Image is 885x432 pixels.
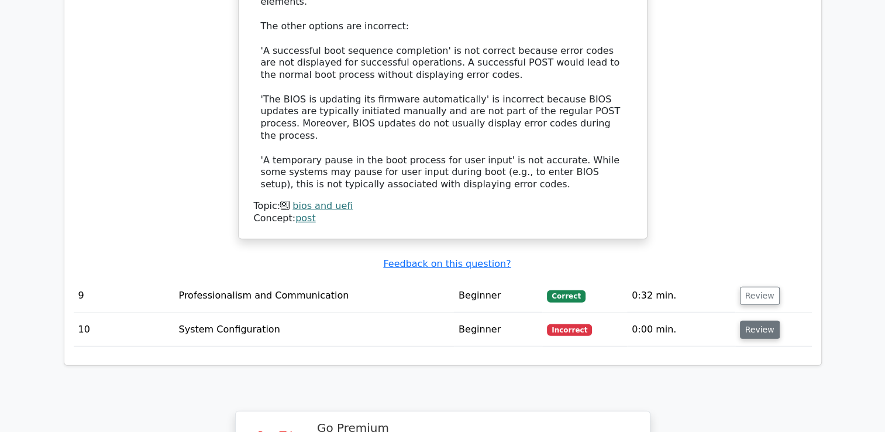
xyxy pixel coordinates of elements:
td: 0:00 min. [627,313,735,347]
td: 9 [74,279,174,313]
td: 0:32 min. [627,279,735,313]
span: Correct [547,290,585,302]
div: Concept: [254,212,632,225]
span: Incorrect [547,324,592,336]
a: post [295,212,316,224]
td: Beginner [454,279,542,313]
td: Beginner [454,313,542,347]
td: 10 [74,313,174,347]
div: Topic: [254,200,632,212]
td: Professionalism and Communication [174,279,454,313]
a: Feedback on this question? [383,258,511,269]
button: Review [740,287,780,305]
a: bios and uefi [292,200,353,211]
td: System Configuration [174,313,454,347]
button: Review [740,321,780,339]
